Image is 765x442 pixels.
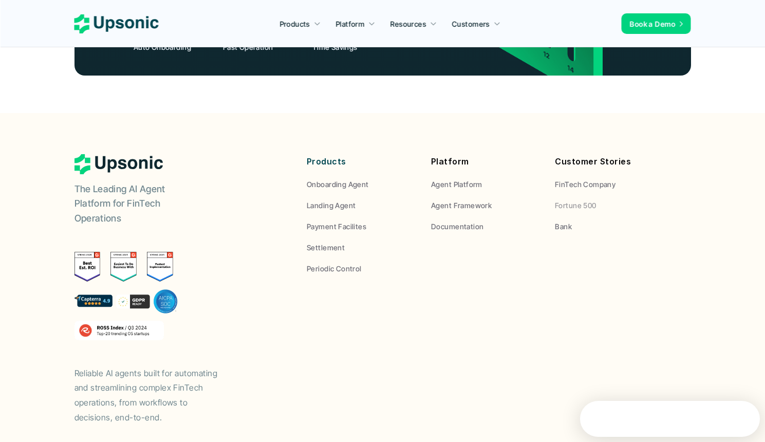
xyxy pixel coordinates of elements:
[452,19,490,29] p: Customers
[622,13,691,34] a: Book a Demo
[279,19,310,29] p: Products
[273,14,327,33] a: Products
[390,19,426,29] p: Resources
[307,221,416,232] a: Payment Facilites
[307,154,416,169] p: Products
[431,200,492,211] p: Agent Framework
[307,179,416,190] a: Onboarding Agent
[555,179,615,190] p: FinTech Company
[307,200,416,211] a: Landing Agent
[555,221,572,232] p: Bank
[307,179,369,190] p: Onboarding Agent
[431,221,540,232] a: Documentation
[74,182,203,226] p: The Leading AI Agent Platform for FinTech Operations
[730,407,755,432] iframe: Intercom live chat
[431,154,540,169] p: Platform
[74,366,229,425] p: Reliable AI agents built for automating and streamlining complex FinTech operations, from workflo...
[307,263,362,274] p: Periodic Control
[630,19,676,29] p: Book a Demo
[307,200,356,211] p: Landing Agent
[307,263,416,274] a: Periodic Control
[335,19,364,29] p: Platform
[555,154,664,169] p: Customer Stories
[555,200,596,211] p: Fortune 500
[431,179,482,190] p: Agent Platform
[431,221,483,232] p: Documentation
[580,401,760,437] iframe: Intercom live chat discovery launcher
[307,242,416,253] a: Settlement
[307,242,345,253] p: Settlement
[307,221,366,232] p: Payment Facilites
